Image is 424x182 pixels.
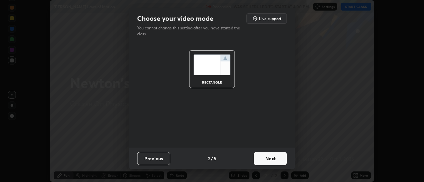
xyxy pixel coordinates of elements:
h4: 2 [208,155,210,162]
div: rectangle [199,81,225,84]
h4: 5 [214,155,216,162]
button: Previous [137,152,170,165]
p: You cannot change this setting after you have started the class [137,25,244,37]
button: Next [254,152,287,165]
img: normalScreenIcon.ae25ed63.svg [193,55,231,75]
h4: / [211,155,213,162]
h2: Choose your video mode [137,14,213,23]
h5: Live support [259,17,281,20]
